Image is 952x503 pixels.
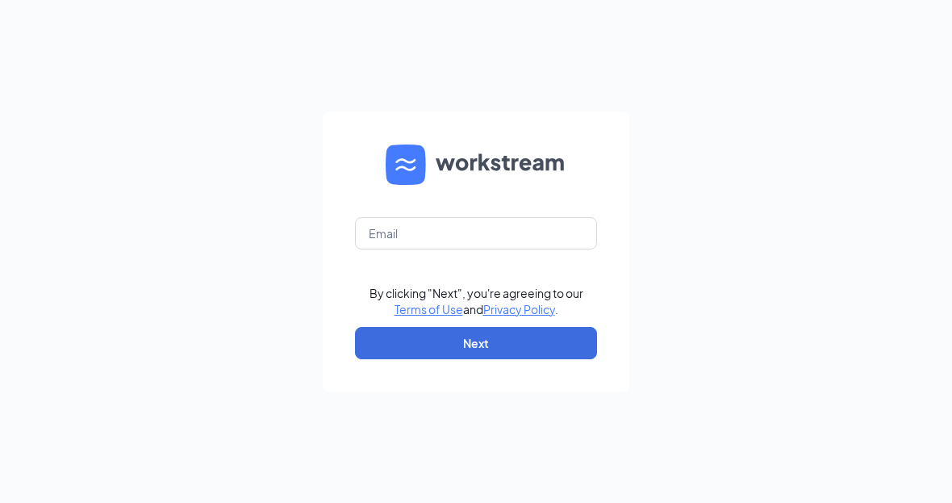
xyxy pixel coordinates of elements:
[355,217,597,249] input: Email
[370,285,583,317] div: By clicking "Next", you're agreeing to our and .
[386,145,566,185] img: WS logo and Workstream text
[395,302,463,316] a: Terms of Use
[483,302,555,316] a: Privacy Policy
[355,327,597,359] button: Next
